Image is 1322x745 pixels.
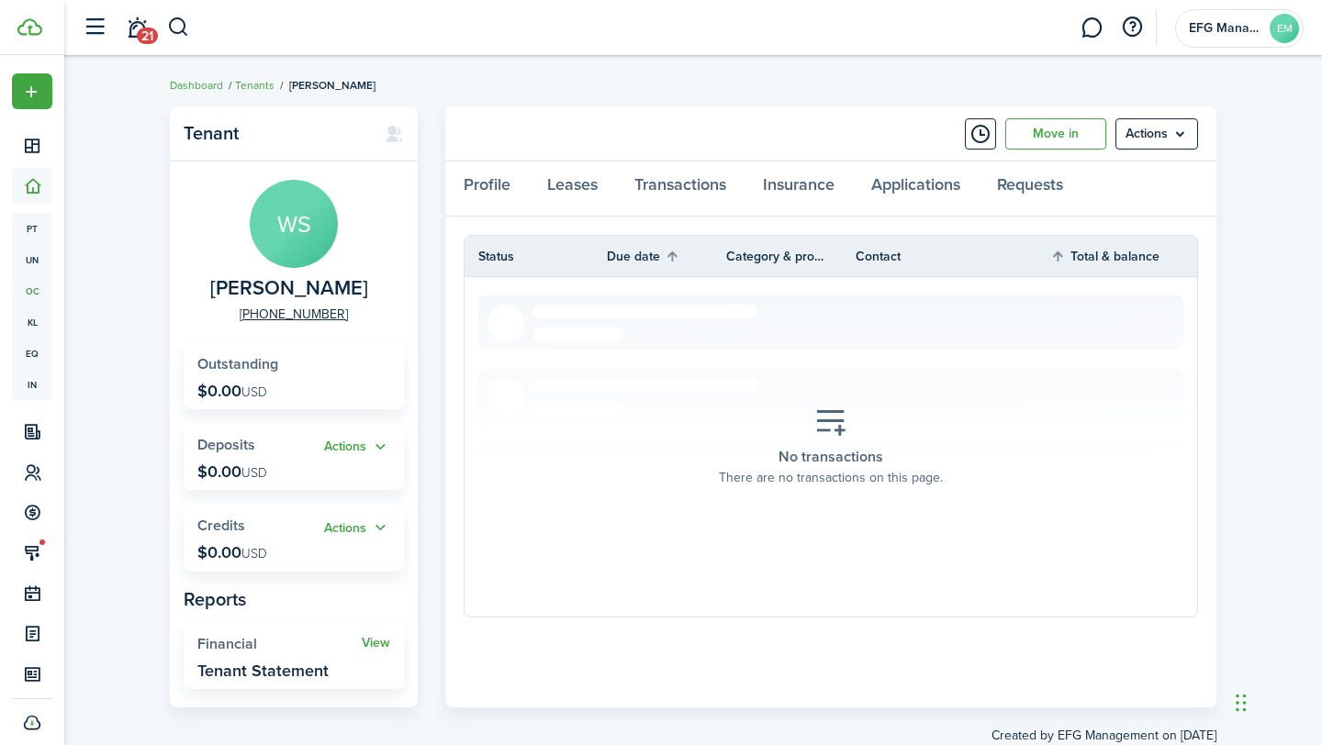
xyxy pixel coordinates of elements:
a: un [12,244,52,275]
a: Notifications [119,5,154,51]
button: Open menu [12,73,52,109]
avatar-text: WS [250,180,338,268]
a: View [362,636,390,650]
th: Category & property [726,247,856,266]
a: kl [12,306,52,338]
button: Open menu [324,437,390,458]
button: Open sidebar [77,10,112,45]
p: $0.00 [197,543,267,562]
a: Dashboard [170,77,223,94]
img: TenantCloud [17,18,42,36]
a: Applications [853,161,979,217]
span: [PERSON_NAME] [289,77,375,94]
div: Drag [1236,675,1247,730]
span: USD [241,463,267,483]
button: Actions [324,437,390,458]
placeholder-title: No transactions [779,446,883,468]
a: [PHONE_NUMBER] [240,305,348,324]
th: Sort [607,245,726,267]
a: oc [12,275,52,306]
a: pt [12,213,52,244]
placeholder-description: There are no transactions on this page. [719,468,943,487]
widget-stats-title: Financial [197,636,362,652]
panel-main-title: Tenant [184,123,366,144]
a: Requests [979,161,1081,217]
th: Status [465,247,607,266]
a: Move in [1005,118,1106,150]
th: Sort [1050,245,1160,267]
a: Messaging [1074,5,1109,51]
span: Deposits [197,434,255,455]
a: eq [12,338,52,369]
button: Timeline [965,118,996,150]
p: $0.00 [197,382,267,400]
span: EFG Management [1189,22,1262,35]
widget-stats-description: Tenant Statement [197,662,329,680]
span: USD [241,383,267,402]
button: Open resource center [1116,12,1148,43]
iframe: Chat Widget [1230,657,1322,745]
button: Search [167,12,190,43]
menu-btn: Actions [1115,118,1198,150]
a: Tenants [235,77,274,94]
span: USD [241,544,267,563]
a: in [12,369,52,400]
panel-main-subtitle: Reports [184,585,404,613]
span: Credits [197,515,245,536]
span: Wagna Silva [210,277,368,300]
a: Insurance [745,161,853,217]
created-at: Created by EFG Management on [DATE] [170,707,1216,745]
span: 21 [137,28,158,44]
a: Transactions [616,161,745,217]
button: Actions [324,517,390,539]
a: Profile [445,161,529,217]
a: Leases [529,161,616,217]
th: Contact [856,247,1050,266]
avatar-text: EM [1270,14,1299,43]
span: Outstanding [197,353,278,374]
button: Open menu [324,517,390,539]
button: Open menu [1115,118,1198,150]
p: $0.00 [197,462,267,481]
